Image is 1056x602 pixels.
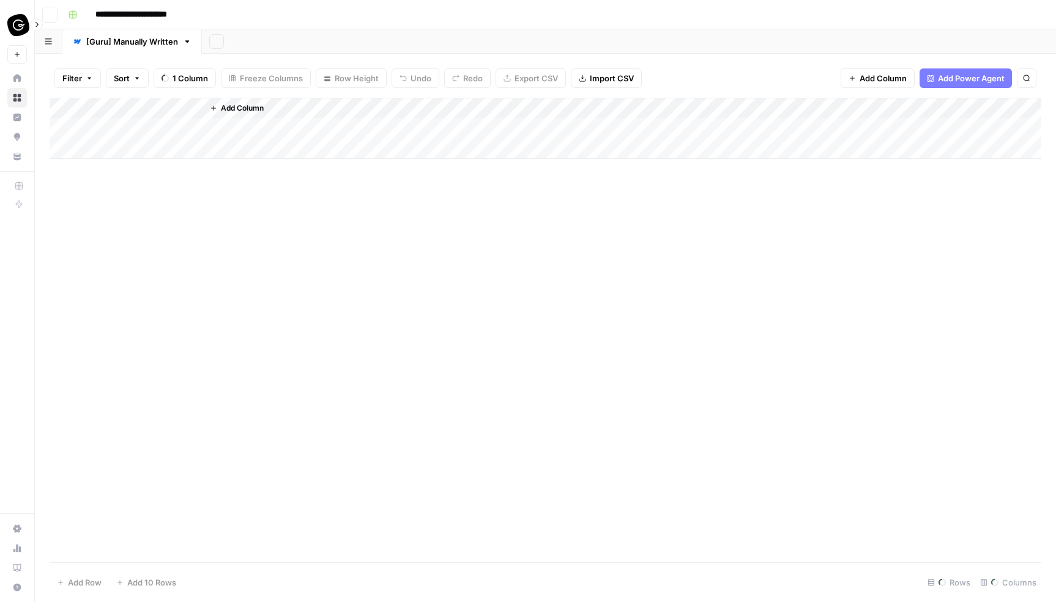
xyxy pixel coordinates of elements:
[7,10,27,40] button: Workspace: Guru
[54,68,101,88] button: Filter
[335,72,379,84] span: Row Height
[411,72,431,84] span: Undo
[7,88,27,108] a: Browse
[571,68,642,88] button: Import CSV
[923,573,975,592] div: Rows
[316,68,387,88] button: Row Height
[590,72,634,84] span: Import CSV
[7,538,27,558] a: Usage
[127,576,176,589] span: Add 10 Rows
[68,576,102,589] span: Add Row
[7,558,27,578] a: Learning Hub
[106,68,149,88] button: Sort
[205,100,269,116] button: Add Column
[7,68,27,88] a: Home
[114,72,130,84] span: Sort
[841,68,915,88] button: Add Column
[86,35,178,48] div: [Guru] Manually Written
[221,68,311,88] button: Freeze Columns
[860,72,907,84] span: Add Column
[7,127,27,147] a: Opportunities
[7,519,27,538] a: Settings
[463,72,483,84] span: Redo
[154,68,216,88] button: 1 Column
[173,72,208,84] span: 1 Column
[50,573,109,592] button: Add Row
[7,147,27,166] a: Your Data
[7,14,29,36] img: Guru Logo
[7,108,27,127] a: Insights
[7,578,27,597] button: Help + Support
[920,68,1012,88] button: Add Power Agent
[444,68,491,88] button: Redo
[975,573,1041,592] div: Columns
[221,103,264,114] span: Add Column
[496,68,566,88] button: Export CSV
[62,72,82,84] span: Filter
[109,573,184,592] button: Add 10 Rows
[62,29,202,54] a: [Guru] Manually Written
[392,68,439,88] button: Undo
[515,72,558,84] span: Export CSV
[938,72,1005,84] span: Add Power Agent
[240,72,303,84] span: Freeze Columns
